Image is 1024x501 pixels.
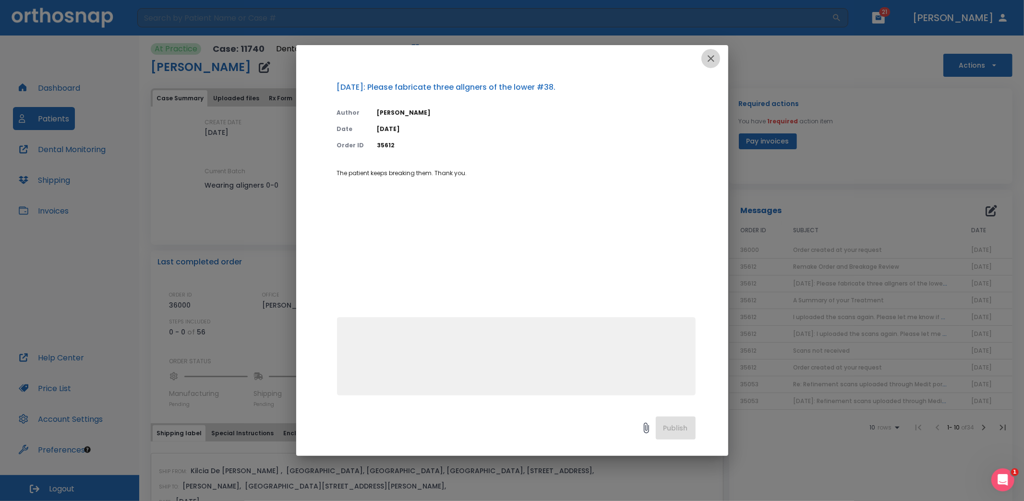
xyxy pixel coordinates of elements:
span: The patient keeps breaking them. Thank you. [337,169,467,177]
p: [PERSON_NAME] [377,108,696,117]
span: 1 [1011,468,1019,476]
p: Order ID [337,141,366,150]
p: 35612 [377,141,696,150]
p: Author [337,108,366,117]
p: [DATE]: Please fabricate three allgners of the lower #38. [337,82,696,93]
p: [DATE] [377,125,696,133]
p: Date [337,125,366,133]
iframe: Intercom live chat [991,468,1014,491]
